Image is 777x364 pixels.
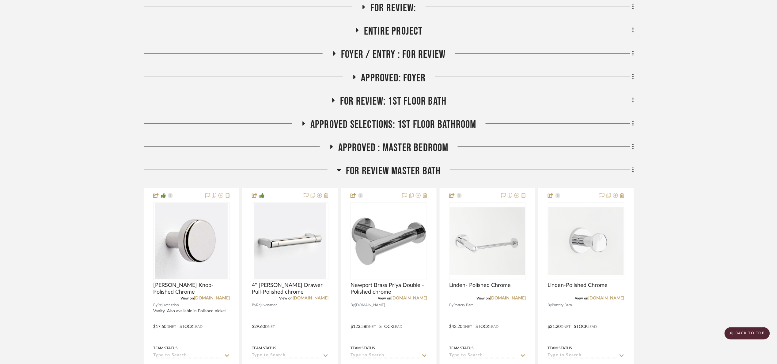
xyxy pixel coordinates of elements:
div: Team Status [351,345,375,351]
span: By [252,302,256,308]
span: Rejuvenation [157,302,179,308]
input: Type to Search… [351,353,420,359]
img: Newport Brass Priya Double - Polished chrome [351,204,426,279]
a: [DOMAIN_NAME] [194,296,230,300]
input: Type to Search… [548,353,617,359]
a: [DOMAIN_NAME] [391,296,427,300]
input: Type to Search… [252,353,321,359]
span: Foyer / Entry : For Review [341,48,445,61]
span: View on [378,296,391,300]
span: By [449,302,453,308]
span: 4" [PERSON_NAME] Drawer Pull-Polished chrome [252,282,328,295]
scroll-to-top-button: BACK TO TOP [725,327,770,340]
div: Team Status [449,345,474,351]
span: View on [575,296,589,300]
span: View on [279,296,293,300]
span: By [153,302,157,308]
div: Team Status [252,345,276,351]
span: [PERSON_NAME] Knob- Polished Chrome [153,282,230,295]
a: [DOMAIN_NAME] [293,296,328,300]
span: Entire Project [364,25,423,38]
input: Type to Search… [153,353,222,359]
span: View on [476,296,490,300]
img: Linden- Polished Chrome [450,207,525,275]
div: 0 [351,203,427,280]
a: [DOMAIN_NAME] [490,296,526,300]
span: Approved: Foyer [361,72,426,85]
div: 0 [449,203,525,280]
span: Linden- Polished Chrome [449,282,511,289]
span: By [351,302,355,308]
div: Team Status [548,345,572,351]
img: 4" Blair Drawer Pull-Polished chrome [254,203,326,280]
span: Pottery Barn [552,302,572,308]
span: Approved Selections: 1st Floor Bathroom [310,118,476,131]
span: Rejuvenation [256,302,278,308]
span: Pottery Barn [453,302,474,308]
span: Newport Brass Priya Double - Polished chrome [351,282,427,295]
input: Type to Search… [449,353,518,359]
span: For Review: [370,2,416,15]
span: Linden-Polished Chrome [548,282,608,289]
span: View on [180,296,194,300]
span: FOR REVIEW Master Bath [346,165,441,178]
div: Team Status [153,345,178,351]
span: By [548,302,552,308]
img: Linden-Polished Chrome [548,207,624,275]
a: [DOMAIN_NAME] [589,296,624,300]
div: 0 [548,203,624,280]
span: APPROVED : Master Bedroom [338,141,449,154]
img: Blair Knob- Polished Chrome [155,203,228,280]
span: [DOMAIN_NAME] [355,302,385,308]
span: For review: 1st floor bath [340,95,446,108]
